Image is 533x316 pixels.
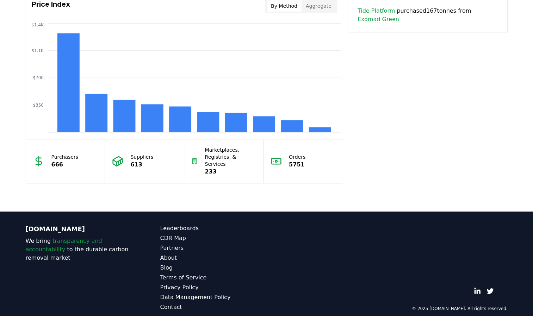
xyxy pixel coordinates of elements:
p: Suppliers [130,153,153,160]
a: CDR Map [160,234,267,242]
span: purchased 167 tonnes from [358,7,499,24]
tspan: $350 [33,103,44,108]
a: Tide Platform [358,7,395,15]
a: Privacy Policy [160,283,267,292]
p: © 2025 [DOMAIN_NAME]. All rights reserved. [412,306,508,311]
a: LinkedIn [474,287,481,295]
a: Partners [160,244,267,252]
button: Aggregate [302,0,336,12]
a: Blog [160,264,267,272]
a: Contact [160,303,267,311]
p: 613 [130,160,153,169]
button: By Method [267,0,302,12]
p: [DOMAIN_NAME] [26,224,132,234]
p: 666 [51,160,79,169]
a: About [160,254,267,262]
a: Twitter [486,287,494,295]
p: Purchasers [51,153,79,160]
span: transparency and accountability [26,238,102,253]
a: Exomad Green [358,15,399,24]
a: Leaderboards [160,224,267,233]
p: 233 [205,168,256,176]
p: We bring to the durable carbon removal market [26,237,132,262]
tspan: $700 [33,75,44,80]
a: Data Management Policy [160,293,267,302]
a: Terms of Service [160,273,267,282]
tspan: $1.4K [31,22,44,27]
p: 5751 [289,160,305,169]
tspan: $1.1K [31,48,44,53]
p: Orders [289,153,305,160]
p: Marketplaces, Registries, & Services [205,146,256,168]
